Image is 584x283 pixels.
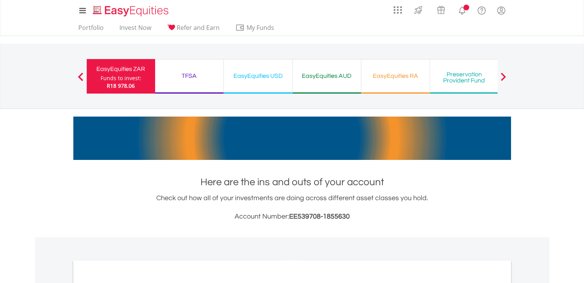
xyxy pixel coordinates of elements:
[91,5,172,17] img: EasyEquities_Logo.png
[73,117,511,160] img: EasyMortage Promotion Banner
[435,4,447,16] img: vouchers-v2.svg
[164,24,223,36] a: Refer and Earn
[289,213,350,220] span: EE539708-1855630
[452,2,472,17] a: Notifications
[73,211,511,222] h3: Account Number:
[235,23,286,33] span: My Funds
[73,193,511,222] div: Check out how all of your investments are doing across different asset classes you hold.
[177,23,220,32] span: Refer and Earn
[228,71,288,81] div: EasyEquities USD
[73,76,88,84] button: Previous
[435,71,494,84] div: Preservation Provident Fund
[389,2,407,14] a: AppsGrid
[91,64,151,74] div: EasyEquities ZAR
[75,24,107,36] a: Portfolio
[90,2,172,17] a: Home page
[430,2,452,16] a: Vouchers
[101,74,141,82] div: Funds to invest:
[73,175,511,189] h1: Here are the ins and outs of your account
[496,76,511,84] button: Next
[412,4,425,16] img: thrive-v2.svg
[491,2,511,19] a: My Profile
[366,71,425,81] div: EasyEquities RA
[394,6,402,14] img: grid-menu-icon.svg
[472,2,491,17] a: FAQ's and Support
[107,82,135,89] span: R18 978.06
[160,71,219,81] div: TFSA
[116,24,154,36] a: Invest Now
[297,71,356,81] div: EasyEquities AUD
